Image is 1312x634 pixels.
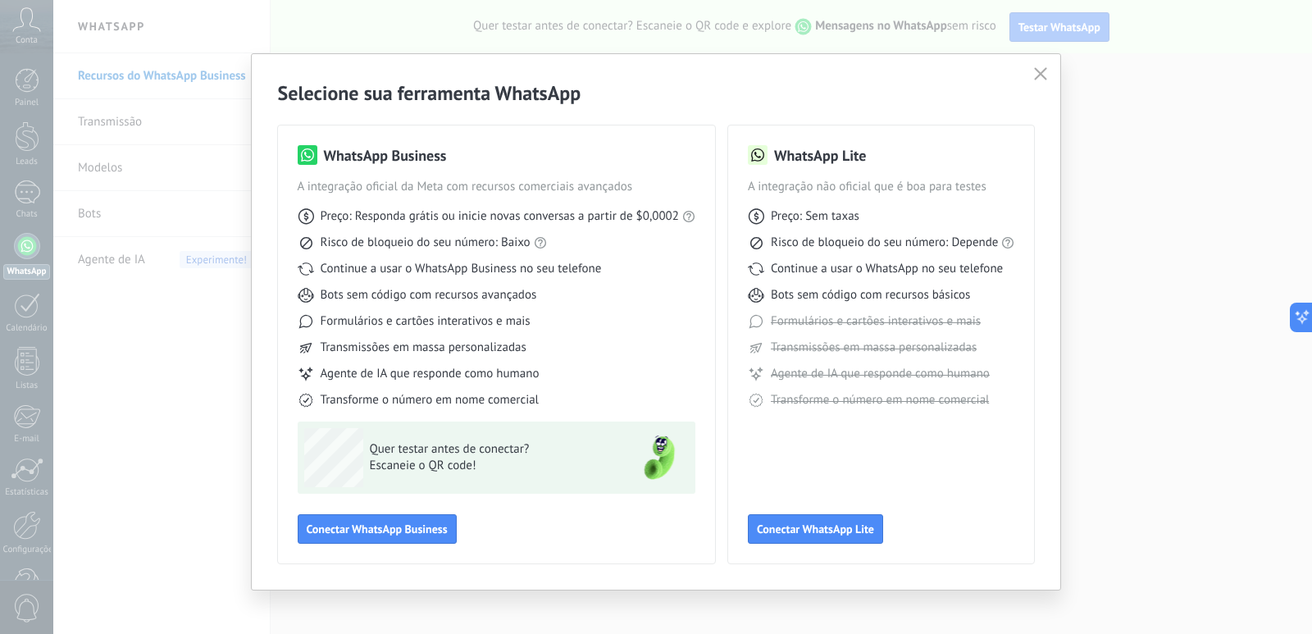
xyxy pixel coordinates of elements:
[370,441,609,458] span: Quer testar antes de conectar?
[771,366,990,382] span: Agente de IA que responde como humano
[748,179,1015,195] span: A integração não oficial que é boa para testes
[630,428,689,487] img: green-phone.png
[771,208,859,225] span: Preço: Sem taxas
[771,261,1003,277] span: Continue a usar o WhatsApp no seu telefone
[748,514,883,544] button: Conectar WhatsApp Lite
[324,145,447,166] h3: WhatsApp Business
[321,366,540,382] span: Agente de IA que responde como humano
[298,179,695,195] span: A integração oficial da Meta com recursos comerciais avançados
[757,523,874,535] span: Conectar WhatsApp Lite
[321,313,531,330] span: Formulários e cartões interativos e mais
[321,392,539,408] span: Transforme o número em nome comercial
[771,235,999,251] span: Risco de bloqueio do seu número: Depende
[771,313,981,330] span: Formulários e cartões interativos e mais
[321,261,602,277] span: Continue a usar o WhatsApp Business no seu telefone
[278,80,1035,106] h2: Selecione sua ferramenta WhatsApp
[370,458,609,474] span: Escaneie o QR code!
[771,340,977,356] span: Transmissões em massa personalizadas
[771,392,989,408] span: Transforme o número em nome comercial
[321,287,537,303] span: Bots sem código com recursos avançados
[774,145,866,166] h3: WhatsApp Lite
[321,235,531,251] span: Risco de bloqueio do seu número: Baixo
[771,287,970,303] span: Bots sem código com recursos básicos
[307,523,448,535] span: Conectar WhatsApp Business
[321,208,679,225] span: Preço: Responda grátis ou inicie novas conversas a partir de $0,0002
[298,514,457,544] button: Conectar WhatsApp Business
[321,340,526,356] span: Transmissões em massa personalizadas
